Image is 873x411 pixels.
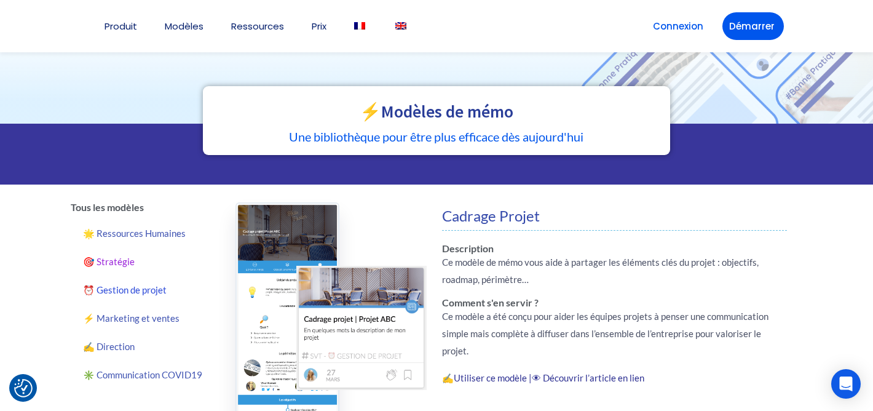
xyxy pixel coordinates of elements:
[14,379,33,397] img: Revisit consent button
[831,369,861,399] div: Open Intercom Messenger
[312,22,326,31] a: Prix
[442,308,787,359] p: Ce modèle a été conçu pour aider les équipes projets à penser une communication simple mais compl...
[442,244,787,253] h6: Description
[105,22,137,31] a: Produit
[165,22,203,31] a: Modèles
[442,298,787,308] h6: Comment s'en servir ?
[454,372,532,383] a: Utiliser ce modèle |
[71,219,217,247] a: 🌟 Ressources Humaines
[215,130,658,143] h5: Une bibliothèque pour être plus efficace dès aujourd'hui
[354,22,365,30] img: Français
[71,202,217,212] h6: Tous les modèles
[442,253,787,288] p: Ce modèle de mémo vous aide à partager les éléments clés du projet : objectifs, roadmap, périmètre…
[646,12,710,40] a: Connexion
[395,22,406,30] img: Anglais
[71,276,217,304] a: ⏰ Gestion de projet
[442,372,644,383] strong: ✍️
[71,304,217,332] a: ⚡️ Marketing et ventes
[71,361,217,389] a: ✳️ Communication COVID19
[532,372,644,383] a: 👁 Découvrir l’article en lien
[215,103,658,120] h2: ⚡️Modèles de mémo
[71,247,217,276] a: 🎯 Stratégie
[71,332,217,361] a: ✍️ Direction
[231,22,284,31] a: Ressources
[722,12,784,40] a: Démarrer
[442,209,787,223] h4: Cadrage Projet
[14,379,33,397] button: Consent Preferences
